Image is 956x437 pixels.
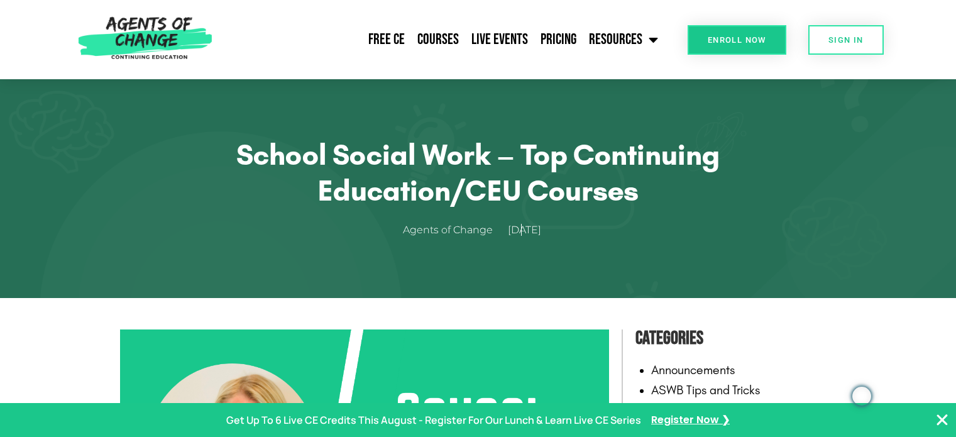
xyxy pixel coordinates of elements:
button: Close Banner [935,412,950,428]
a: Free CE [362,24,411,55]
time: [DATE] [508,224,541,236]
a: Register Now ❯ [651,411,730,429]
a: Agents of Change [403,221,505,240]
span: SIGN IN [828,36,864,44]
span: Enroll Now [708,36,766,44]
h4: Categories [635,323,837,353]
nav: Menu [218,24,664,55]
a: ASWB Tips and Tricks [651,382,761,397]
a: Resources [583,24,664,55]
a: Live Events [465,24,534,55]
a: Announcements [651,362,735,377]
a: [DATE] [508,221,554,240]
a: Pricing [534,24,583,55]
p: Get Up To 6 Live CE Credits This August - Register For Our Lunch & Learn Live CE Series [226,411,641,429]
a: SIGN IN [808,25,884,55]
a: Continuing Education [651,402,762,418]
h1: School Social Work – Top Continuing Education/CEU Courses [151,137,805,208]
span: Agents of Change [403,221,493,240]
a: Courses [411,24,465,55]
a: Enroll Now [688,25,786,55]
